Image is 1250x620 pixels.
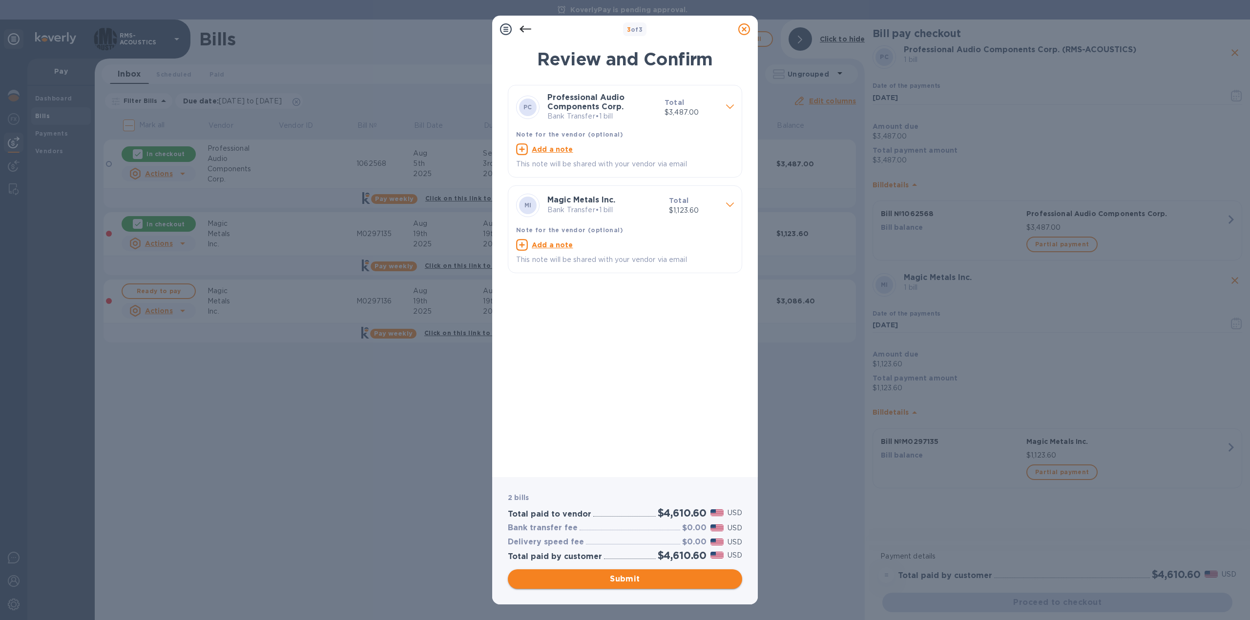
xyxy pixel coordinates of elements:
[516,131,623,138] b: Note for the vendor (optional)
[547,195,615,204] b: Magic Metals Inc.
[682,523,707,533] h3: $0.00
[665,99,684,106] b: Total
[508,49,742,69] h1: Review and Confirm
[658,549,707,561] h2: $4,610.60
[665,107,718,118] p: $3,487.00
[658,507,707,519] h2: $4,610.60
[682,538,707,547] h3: $0.00
[532,241,573,249] u: Add a note
[728,537,742,547] p: USD
[728,523,742,533] p: USD
[710,524,724,531] img: USD
[669,197,688,204] b: Total
[524,201,532,209] b: MI
[710,539,724,545] img: USD
[547,205,661,215] p: Bank Transfer • 1 bill
[547,111,657,121] p: Bank Transfer • 1 bill
[710,509,724,516] img: USD
[728,508,742,518] p: USD
[508,523,578,533] h3: Bank transfer fee
[516,159,734,169] p: This note will be shared with your vendor via email
[669,205,718,216] p: $1,123.60
[547,93,625,111] b: Professional Audio Components Corp.
[508,510,591,519] h3: Total paid to vendor
[627,26,643,33] b: of 3
[516,93,734,169] div: PCProfessional Audio Components Corp.Bank Transfer•1 billTotal$3,487.00Note for the vendor (optio...
[508,494,529,501] b: 2 bills
[508,552,602,561] h3: Total paid by customer
[516,226,623,234] b: Note for the vendor (optional)
[508,569,742,589] button: Submit
[710,552,724,559] img: USD
[627,26,631,33] span: 3
[508,538,584,547] h3: Delivery speed fee
[516,255,734,265] p: This note will be shared with your vendor via email
[728,550,742,560] p: USD
[516,194,734,265] div: MIMagic Metals Inc.Bank Transfer•1 billTotal$1,123.60Note for the vendor (optional)Add a noteThis...
[516,573,734,585] span: Submit
[532,145,573,153] u: Add a note
[523,103,532,111] b: PC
